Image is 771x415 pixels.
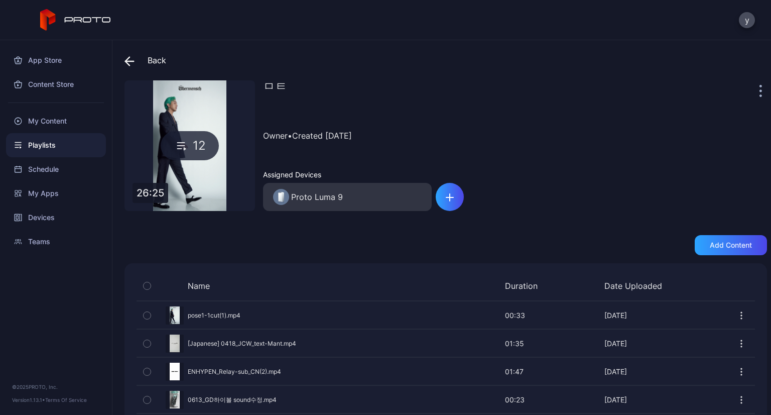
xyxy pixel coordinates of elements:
div: © 2025 PROTO, Inc. [12,383,100,391]
div: Proto Luma 9 [291,191,343,203]
span: Version 1.13.1 • [12,397,45,403]
a: Teams [6,230,106,254]
a: Playlists [6,133,106,157]
div: Add content [710,241,752,249]
div: Owner • Created [DATE] [263,113,767,158]
a: My Content [6,109,106,133]
button: y [739,12,755,28]
button: Add content [695,235,767,255]
div: ㅁㅌ [263,80,757,100]
a: App Store [6,48,106,72]
a: Schedule [6,157,106,181]
a: My Apps [6,181,106,205]
div: Duration [505,281,555,291]
div: 12 [161,131,219,160]
a: Devices [6,205,106,230]
div: Name [158,281,456,291]
div: Back [124,48,166,72]
a: Terms Of Service [45,397,87,403]
div: Date Uploaded [604,281,680,291]
a: Content Store [6,72,106,96]
div: Assigned Devices [263,170,432,179]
